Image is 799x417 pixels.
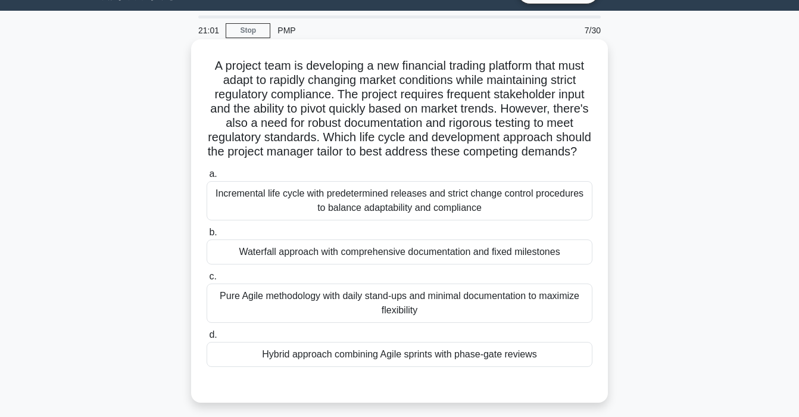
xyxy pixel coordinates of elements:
[538,18,608,42] div: 7/30
[209,329,217,340] span: d.
[209,169,217,179] span: a.
[207,239,592,264] div: Waterfall approach with comprehensive documentation and fixed milestones
[191,18,226,42] div: 21:01
[207,181,592,220] div: Incremental life cycle with predetermined releases and strict change control procedures to balanc...
[270,18,434,42] div: PMP
[207,342,592,367] div: Hybrid approach combining Agile sprints with phase-gate reviews
[209,227,217,237] span: b.
[205,58,594,160] h5: A project team is developing a new financial trading platform that must adapt to rapidly changing...
[226,23,270,38] a: Stop
[209,271,216,281] span: c.
[207,284,592,323] div: Pure Agile methodology with daily stand-ups and minimal documentation to maximize flexibility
